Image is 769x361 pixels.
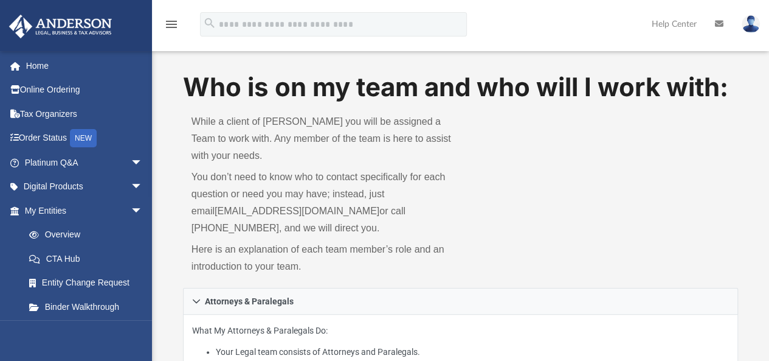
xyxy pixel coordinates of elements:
img: Anderson Advisors Platinum Portal [5,15,116,38]
a: Tax Organizers [9,102,161,126]
li: Your Legal team consists of Attorneys and Paralegals. [216,345,729,360]
a: Online Ordering [9,78,161,102]
a: Entity Change Request [17,271,161,295]
a: My Blueprint [17,319,155,343]
i: menu [164,17,179,32]
h1: Who is on my team and who will I work with: [183,69,739,105]
span: Attorneys & Paralegals [205,297,294,306]
a: [EMAIL_ADDRESS][DOMAIN_NAME] [215,206,379,216]
a: Digital Productsarrow_drop_down [9,175,161,199]
p: You don’t need to know who to contact specifically for each question or need you may have; instea... [191,169,452,237]
span: arrow_drop_down [131,150,155,175]
span: arrow_drop_down [131,198,155,223]
a: Overview [17,223,161,247]
p: While a client of [PERSON_NAME] you will be assigned a Team to work with. Any member of the team ... [191,113,452,164]
a: menu [164,23,179,32]
p: Here is an explanation of each team member’s role and an introduction to your team. [191,241,452,275]
img: User Pic [742,15,760,33]
a: Platinum Q&Aarrow_drop_down [9,150,161,175]
a: Binder Walkthrough [17,295,161,319]
a: Attorneys & Paralegals [183,288,739,315]
a: CTA Hub [17,247,161,271]
span: arrow_drop_down [131,175,155,200]
a: Home [9,54,161,78]
i: search [203,16,216,30]
a: My Entitiesarrow_drop_down [9,198,161,223]
a: Order StatusNEW [9,126,161,151]
div: NEW [70,129,97,147]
